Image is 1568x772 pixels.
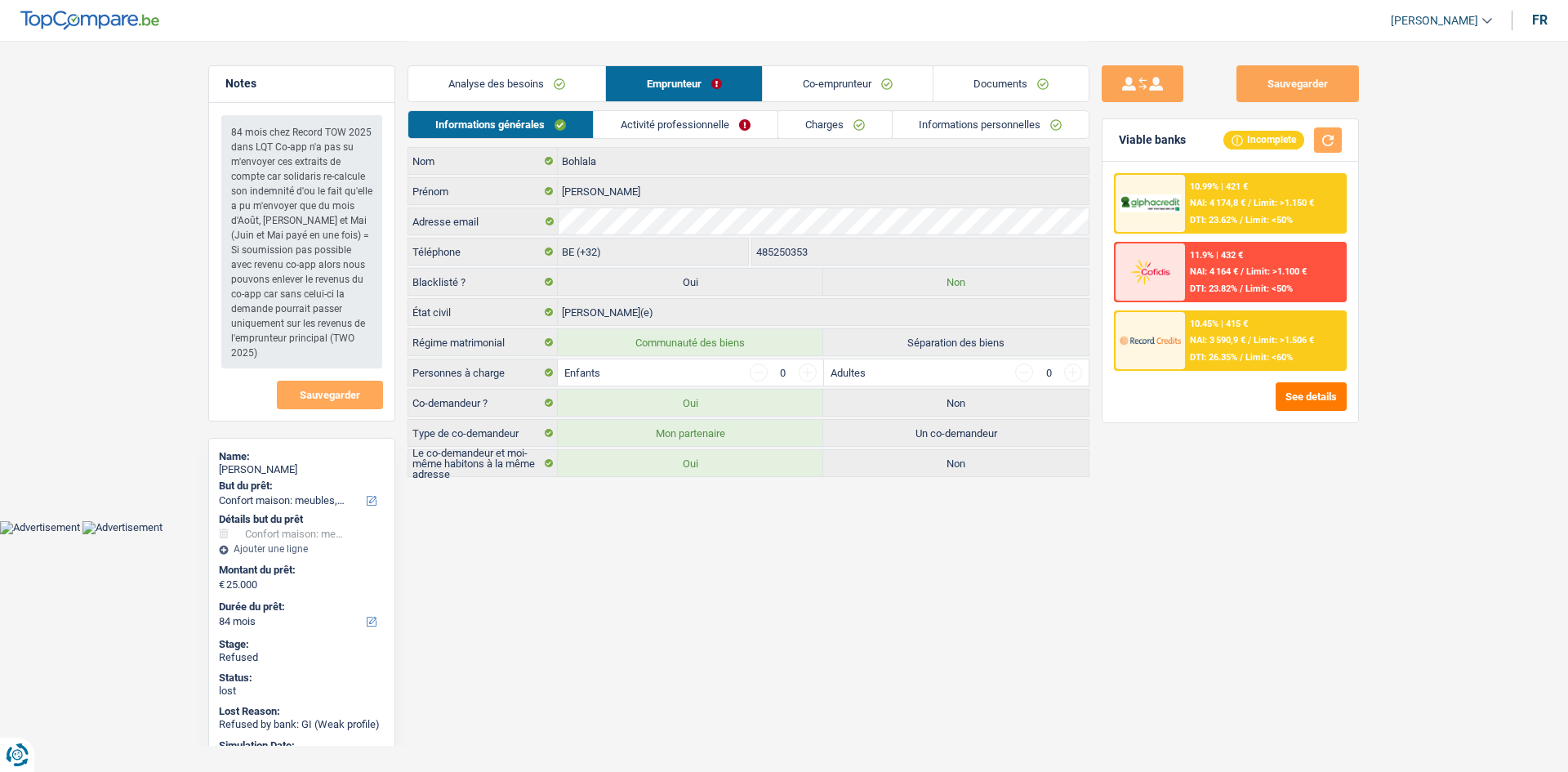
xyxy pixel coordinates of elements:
label: Co-demandeur ? [408,390,558,416]
span: DTI: 23.82% [1190,283,1237,294]
span: NAI: 4 164 € [1190,266,1238,277]
div: Lost Reason: [219,705,385,718]
a: Informations générales [408,111,593,138]
span: Limit: >1.100 € [1246,266,1307,277]
input: 401020304 [752,239,1089,265]
label: Un co-demandeur [823,420,1089,446]
div: Name: [219,450,385,463]
label: Non [823,450,1089,476]
a: Emprunteur [606,66,761,101]
label: Adresse email [408,208,558,234]
div: fr [1532,12,1548,28]
div: Status: [219,672,385,685]
span: / [1241,266,1244,277]
a: Analyse des besoins [408,66,605,101]
div: lost [219,685,385,698]
label: Non [823,390,1089,416]
a: Informations personnelles [893,111,1089,138]
label: Communauté des biens [558,329,823,355]
button: Sauvegarder [1236,65,1359,102]
span: / [1240,352,1243,363]
span: Sauvegarder [300,390,360,400]
label: Non [823,269,1089,295]
div: Refused by bank: GI (Weak profile) [219,718,385,731]
div: 0 [776,368,791,378]
img: AlphaCredit [1120,194,1180,213]
label: Montant du prêt: [219,564,381,577]
span: DTI: 23.62% [1190,215,1237,225]
label: Le co-demandeur et moi-même habitons à la même adresse [408,450,558,476]
label: Séparation des biens [823,329,1089,355]
label: Oui [558,390,823,416]
div: 10.99% | 421 € [1190,181,1248,192]
a: Documents [933,66,1089,101]
a: Charges [778,111,892,138]
span: Limit: >1.506 € [1254,335,1314,346]
label: Type de co-demandeur [408,420,558,446]
label: Durée du prêt: [219,600,381,614]
span: Limit: <50% [1245,215,1293,225]
span: / [1248,335,1251,346]
div: 11.9% | 432 € [1190,250,1243,261]
span: / [1240,283,1243,294]
label: Enfants [564,368,600,378]
span: NAI: 4 174,8 € [1190,198,1245,208]
button: See details [1276,382,1347,411]
img: Advertisement [82,521,163,534]
span: [PERSON_NAME] [1391,14,1478,28]
img: Record Credits [1120,325,1180,355]
span: Limit: >1.150 € [1254,198,1314,208]
div: [PERSON_NAME] [219,463,385,476]
label: Oui [558,269,823,295]
label: Personnes à charge [408,359,558,386]
label: Mon partenaire [558,420,823,446]
label: Adultes [831,368,866,378]
span: / [1240,215,1243,225]
label: Régime matrimonial [408,329,558,355]
label: Téléphone [408,239,558,265]
a: Co-emprunteur [763,66,933,101]
span: / [1248,198,1251,208]
label: Nom [408,148,558,174]
div: Ajouter une ligne [219,543,385,555]
span: NAI: 3 590,9 € [1190,335,1245,346]
img: TopCompare Logo [20,11,159,30]
span: Limit: <50% [1245,283,1293,294]
div: Détails but du prêt [219,513,385,526]
label: But du prêt: [219,480,381,493]
span: € [219,578,225,591]
div: Refused [219,651,385,664]
div: Incomplete [1223,131,1304,149]
a: [PERSON_NAME] [1378,7,1492,34]
div: 10.45% | 415 € [1190,319,1248,329]
img: Cofidis [1120,257,1180,287]
label: Oui [558,450,823,476]
span: Limit: <60% [1245,352,1293,363]
div: Stage: [219,638,385,651]
div: Viable banks [1119,133,1186,147]
div: 0 [1041,368,1056,378]
a: Activité professionnelle [594,111,777,138]
span: DTI: 26.35% [1190,352,1237,363]
h5: Notes [225,77,378,91]
div: Simulation Date: [219,739,385,752]
label: État civil [408,299,558,325]
button: Sauvegarder [277,381,383,409]
label: Prénom [408,178,558,204]
label: Blacklisté ? [408,269,558,295]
